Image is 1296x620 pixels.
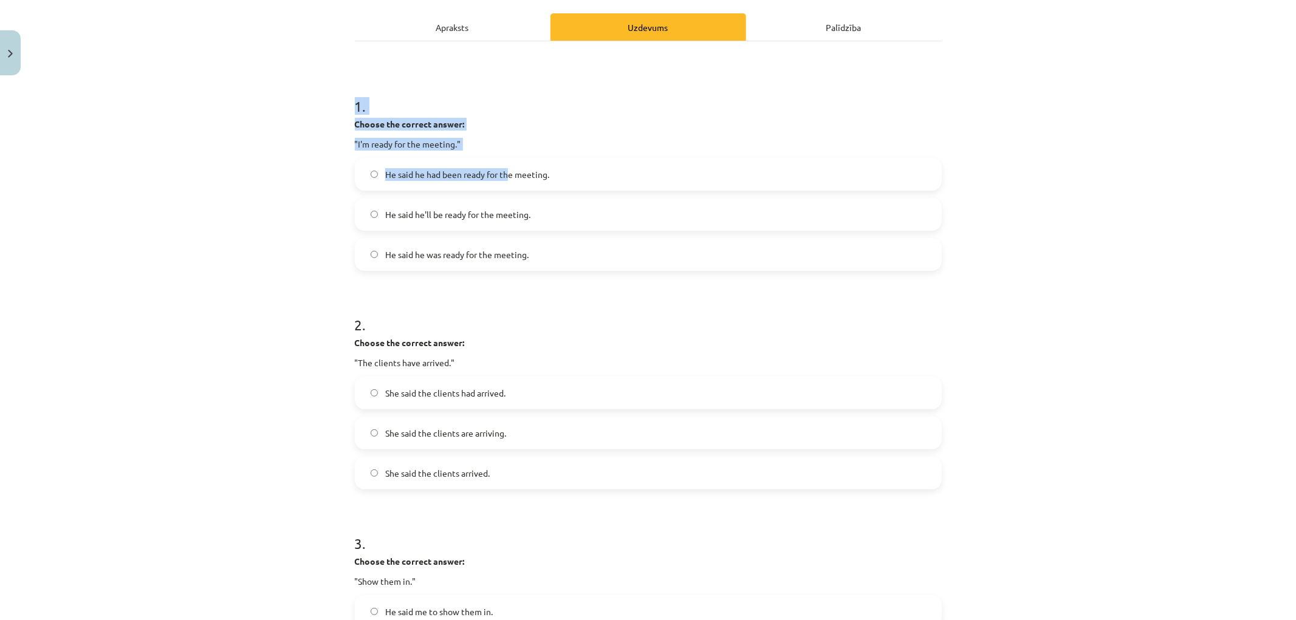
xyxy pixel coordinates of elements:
strong: Choose the correct answer: [355,337,465,348]
p: "Show them in." [355,575,942,588]
h1: 2 . [355,295,942,333]
span: He said me to show them in. [385,605,493,618]
span: She said the clients arrived. [385,467,490,480]
span: He said he'll be ready for the meeting. [385,208,530,221]
span: She said the clients had arrived. [385,387,506,400]
div: Palīdzība [746,13,942,41]
h1: 1 . [355,77,942,114]
span: He said he was ready for the meeting. [385,248,529,261]
div: Apraksts [355,13,550,41]
input: He said me to show them in. [371,608,379,616]
strong: Choose the correct answer: [355,118,465,129]
input: She said the clients arrived. [371,469,379,477]
span: She said the clients are arriving. [385,427,506,440]
img: icon-close-lesson-0947bae3869378f0d4975bcd49f059093ad1ed9edebbc8119c70593378902aed.svg [8,50,13,58]
input: She said the clients are arriving. [371,429,379,437]
div: Uzdevums [550,13,746,41]
strong: Choose the correct answer: [355,556,465,567]
p: "I'm ready for the meeting." [355,138,942,151]
input: He said he was ready for the meeting. [371,251,379,259]
input: He said he'll be ready for the meeting. [371,211,379,219]
input: He said he had been ready for the meeting. [371,171,379,179]
input: She said the clients had arrived. [371,389,379,397]
span: He said he had been ready for the meeting. [385,168,549,181]
h1: 3 . [355,514,942,551]
p: "The clients have arrived." [355,356,942,369]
